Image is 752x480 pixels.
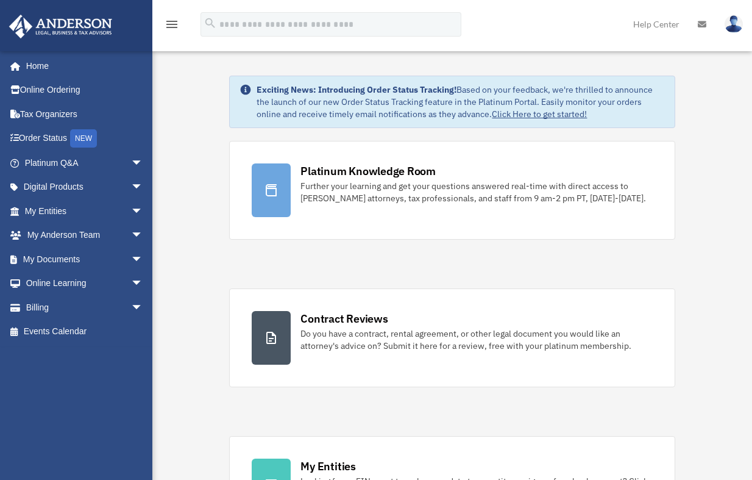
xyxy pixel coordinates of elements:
a: Digital Productsarrow_drop_down [9,175,161,199]
a: Order StatusNEW [9,126,161,151]
div: Contract Reviews [300,311,388,326]
i: search [204,16,217,30]
a: Online Learningarrow_drop_down [9,271,161,296]
span: arrow_drop_down [131,271,155,296]
div: Do you have a contract, rental agreement, or other legal document you would like an attorney's ad... [300,328,652,352]
span: arrow_drop_down [131,223,155,248]
a: Click Here to get started! [492,109,587,120]
div: Based on your feedback, we're thrilled to announce the launch of our new Order Status Tracking fe... [257,84,664,120]
a: My Documentsarrow_drop_down [9,247,161,271]
span: arrow_drop_down [131,247,155,272]
img: User Pic [725,15,743,33]
a: Home [9,54,155,78]
a: My Entitiesarrow_drop_down [9,199,161,223]
i: menu [165,17,179,32]
span: arrow_drop_down [131,175,155,200]
img: Anderson Advisors Platinum Portal [5,15,116,38]
div: Further your learning and get your questions answered real-time with direct access to [PERSON_NAM... [300,180,652,204]
a: menu [165,21,179,32]
a: Contract Reviews Do you have a contract, rental agreement, or other legal document you would like... [229,288,675,387]
a: Billingarrow_drop_down [9,295,161,320]
a: Tax Organizers [9,102,161,126]
span: arrow_drop_down [131,295,155,320]
div: My Entities [300,459,355,474]
span: arrow_drop_down [131,151,155,176]
strong: Exciting News: Introducing Order Status Tracking! [257,84,456,95]
a: Platinum Q&Aarrow_drop_down [9,151,161,175]
a: Platinum Knowledge Room Further your learning and get your questions answered real-time with dire... [229,141,675,240]
a: My Anderson Teamarrow_drop_down [9,223,161,248]
a: Events Calendar [9,320,161,344]
div: Platinum Knowledge Room [300,163,436,179]
a: Online Ordering [9,78,161,102]
span: arrow_drop_down [131,199,155,224]
div: NEW [70,129,97,148]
